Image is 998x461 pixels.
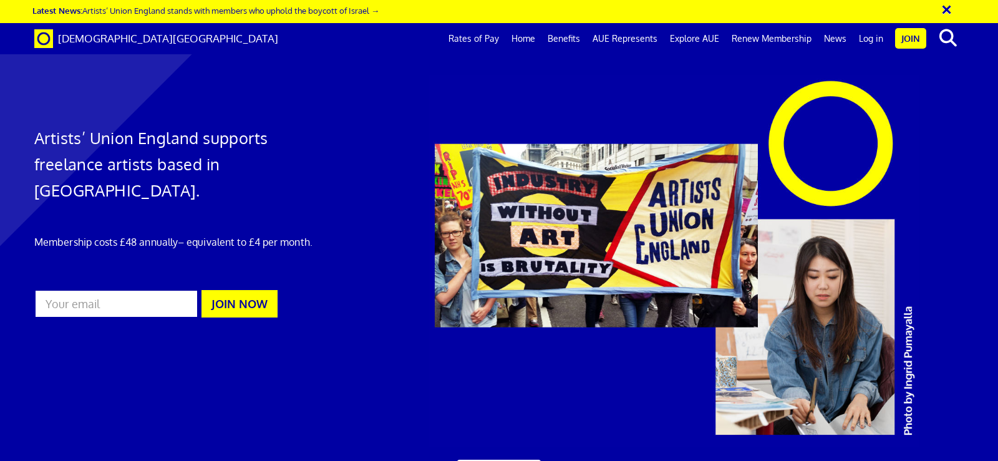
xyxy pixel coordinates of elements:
[34,125,332,203] h1: Artists’ Union England supports freelance artists based in [GEOGRAPHIC_DATA].
[442,23,505,54] a: Rates of Pay
[929,25,967,51] button: search
[34,235,332,250] p: Membership costs £48 annually – equivalent to £4 per month.
[541,23,586,54] a: Benefits
[32,5,82,16] strong: Latest News:
[58,32,278,45] span: [DEMOGRAPHIC_DATA][GEOGRAPHIC_DATA]
[725,23,818,54] a: Renew Membership
[818,23,853,54] a: News
[201,290,278,318] button: JOIN NOW
[664,23,725,54] a: Explore AUE
[34,289,198,318] input: Your email
[32,5,379,16] a: Latest News:Artists’ Union England stands with members who uphold the boycott of Israel →
[853,23,889,54] a: Log in
[505,23,541,54] a: Home
[895,28,926,49] a: Join
[586,23,664,54] a: AUE Represents
[25,23,288,54] a: Brand [DEMOGRAPHIC_DATA][GEOGRAPHIC_DATA]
